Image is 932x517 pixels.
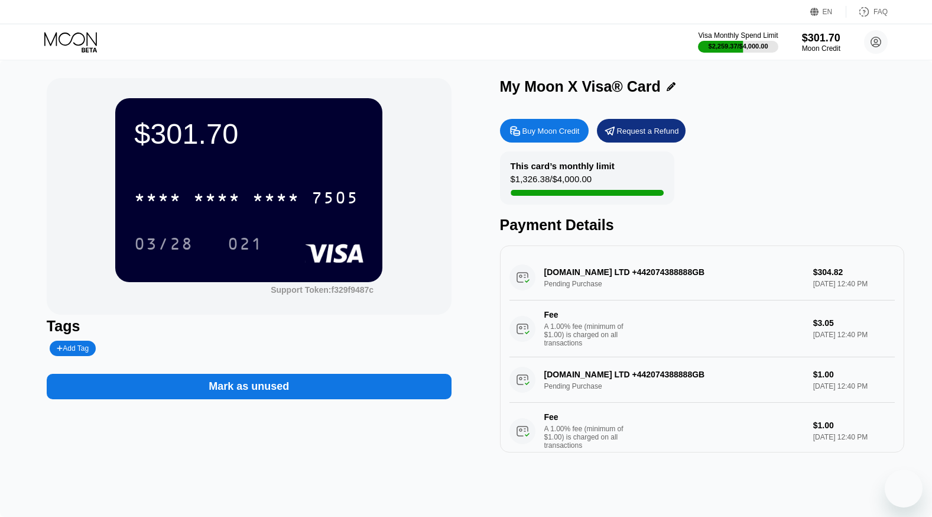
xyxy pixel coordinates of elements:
[500,217,905,234] div: Payment Details
[810,6,846,18] div: EN
[500,119,589,143] div: Buy Moon Credit
[597,119,686,143] div: Request a Refund
[47,362,452,399] div: Mark as unused
[802,44,840,53] div: Moon Credit
[544,425,633,450] div: A 1.00% fee (minimum of $1.00) is charged on all transactions
[57,344,89,353] div: Add Tag
[846,6,888,18] div: FAQ
[500,78,661,95] div: My Moon X Visa® Card
[813,421,895,430] div: $1.00
[885,470,923,508] iframe: زر إطلاق نافذة المراسلة
[47,318,452,335] div: Tags
[125,229,202,258] div: 03/28
[873,8,888,16] div: FAQ
[511,174,592,190] div: $1,326.38 / $4,000.00
[617,126,679,136] div: Request a Refund
[509,300,895,357] div: FeeA 1.00% fee (minimum of $1.00) is charged on all transactions$3.05[DATE] 12:40 PM
[698,31,778,53] div: Visa Monthly Spend Limit$2,259.37/$4,000.00
[802,32,840,53] div: $301.70Moon Credit
[544,322,633,347] div: A 1.00% fee (minimum of $1.00) is charged on all transactions
[544,412,627,422] div: Fee
[813,331,895,339] div: [DATE] 12:40 PM
[511,161,615,171] div: This card’s monthly limit
[802,32,840,44] div: $301.70
[698,31,778,40] div: Visa Monthly Spend Limit
[50,341,96,356] div: Add Tag
[311,190,359,209] div: 7505
[219,229,272,258] div: 021
[228,236,263,255] div: 021
[813,433,895,441] div: [DATE] 12:40 PM
[813,318,895,328] div: $3.05
[522,126,580,136] div: Buy Moon Credit
[509,403,895,460] div: FeeA 1.00% fee (minimum of $1.00) is charged on all transactions$1.00[DATE] 12:40 PM
[544,310,627,319] div: Fee
[823,8,833,16] div: EN
[709,43,768,50] div: $2,259.37 / $4,000.00
[271,285,374,295] div: Support Token:f329f9487c
[209,380,289,393] div: Mark as unused
[134,236,193,255] div: 03/28
[271,285,374,295] div: Support Token: f329f9487c
[134,117,363,150] div: $301.70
